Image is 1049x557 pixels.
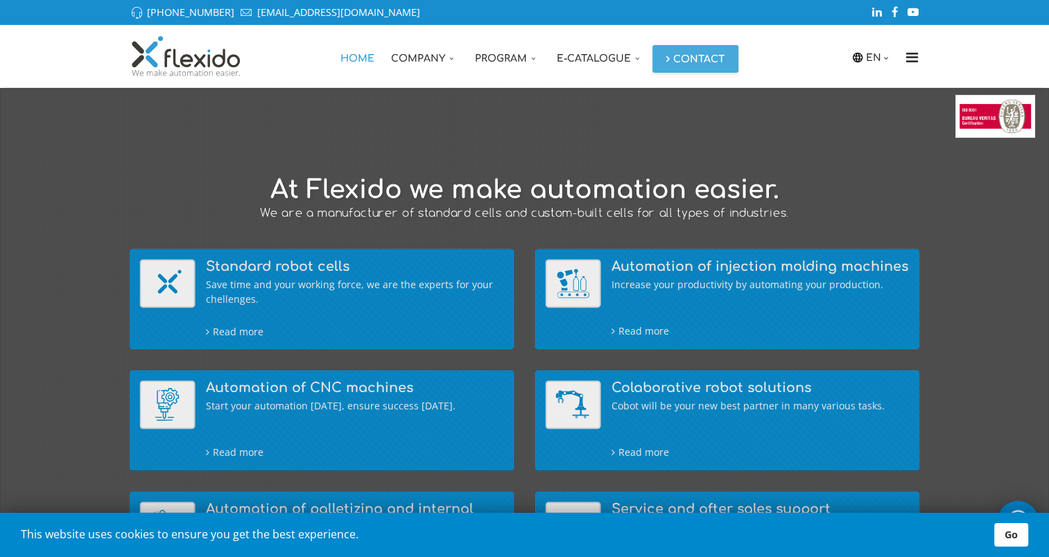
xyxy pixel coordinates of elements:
[652,45,738,73] a: Contact
[206,445,504,460] div: Read more
[206,502,504,531] h4: Automation of palletizing and internal logistic
[130,35,243,77] img: Flexido, d.o.o.
[612,502,910,531] h4: Service and after sales support
[140,260,196,308] img: Standard robot cells
[383,25,467,87] a: Company
[147,6,234,19] a: [PHONE_NUMBER]
[1004,508,1032,534] img: whatsapp_icon_white.svg
[612,324,910,339] div: Read more
[467,25,548,87] a: Program
[206,399,504,414] div: Start your automation [DATE], ensure success [DATE].
[901,25,924,87] a: Menu
[140,502,196,551] img: Automation of palletizing and internal logistic
[546,502,601,551] img: Service and after sales support (DIGITAL SERVICE)
[866,50,892,65] a: EN
[546,260,910,339] a: Automation of injection molding machines Automation of injection molding machines Increase your p...
[332,25,383,87] a: Home
[612,260,910,274] h4: Automation of injection molding machines
[206,324,504,339] div: Read more
[546,381,601,430] img: Colaborative robot solutions
[901,51,924,64] i: Menu
[140,381,196,430] img: Automation of CNC machines
[612,399,910,414] div: Cobot will be your new best partner in many various tasks.
[612,278,910,292] div: Increase your productivity by automating your production.
[612,445,910,460] div: Read more
[955,95,1035,138] img: Bureau Veritas Certification
[206,278,504,307] div: Save time and your working force, we are the experts for your chellenges.
[140,260,504,339] a: Standard robot cells Standard robot cells Save time and your working force, we are the experts fo...
[140,381,504,460] a: Automation of CNC machines Automation of CNC machines Start your automation [DATE], ensure succes...
[994,523,1028,547] a: Go
[206,260,504,274] h4: Standard robot cells
[257,6,420,19] a: [EMAIL_ADDRESS][DOMAIN_NAME]
[546,381,910,460] a: Colaborative robot solutions Colaborative robot solutions Cobot will be your new best partner in ...
[548,25,652,87] a: E-catalogue
[851,51,864,64] img: icon-laguage.svg
[206,381,504,396] h4: Automation of CNC machines
[612,381,910,396] h4: Colaborative robot solutions
[546,260,601,308] img: Automation of injection molding machines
